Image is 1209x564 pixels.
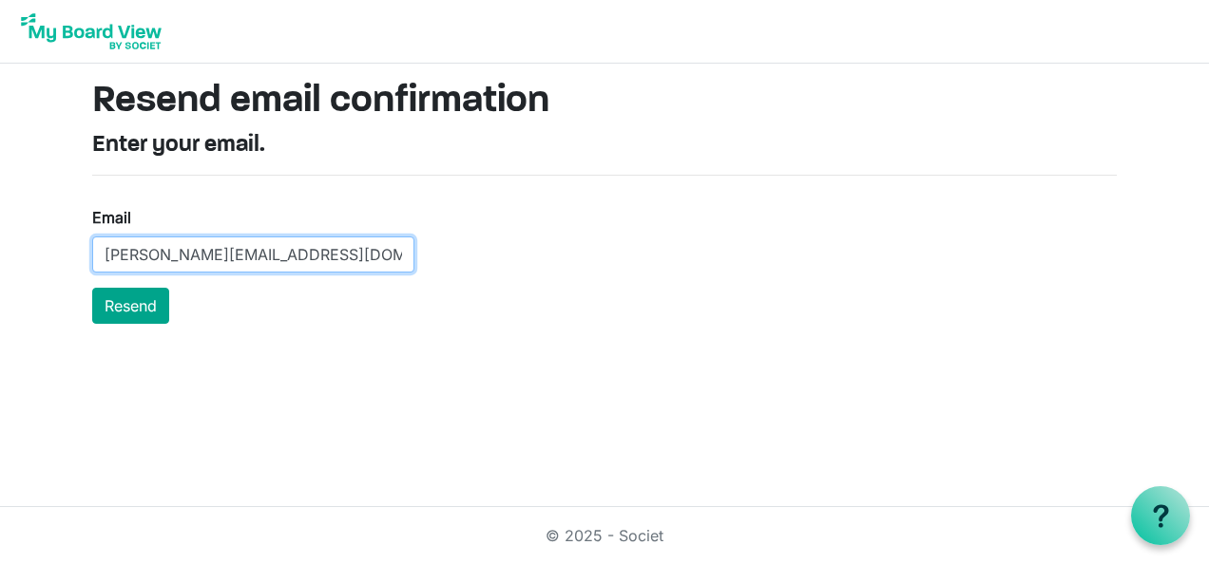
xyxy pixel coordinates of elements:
button: Resend [92,288,169,324]
h1: Resend email confirmation [92,79,1117,124]
img: My Board View Logo [15,8,167,55]
label: Email [92,206,131,229]
a: © 2025 - Societ [546,526,663,545]
h4: Enter your email. [92,132,1117,160]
